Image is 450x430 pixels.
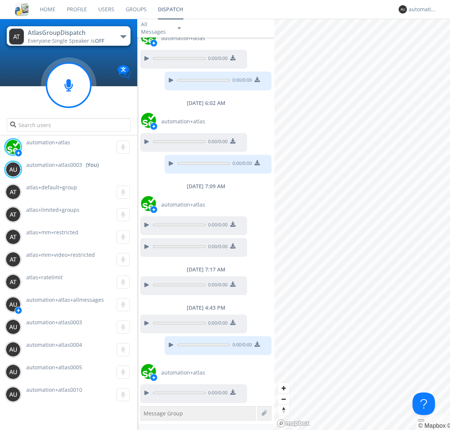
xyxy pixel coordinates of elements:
div: AtlasGroupDispatch [28,28,112,37]
img: 373638.png [399,5,407,13]
div: Everyone · [28,37,112,45]
span: atlas+ratelimit [26,274,63,281]
div: [DATE] 6:02 AM [137,99,274,107]
span: 0:00 / 0:00 [230,342,252,350]
img: 373638.png [6,162,21,177]
img: download media button [230,282,235,287]
span: automation+atlas [161,34,205,42]
img: download media button [230,320,235,325]
span: automation+atlas [161,118,205,125]
img: download media button [230,55,235,60]
div: [DATE] 4:43 PM [137,304,274,312]
span: 0:00 / 0:00 [205,320,228,328]
img: 373638.png [6,342,21,357]
button: AtlasGroupDispatchEveryone·Single Speaker isOFF [7,26,130,46]
img: 373638.png [6,297,21,312]
img: cddb5a64eb264b2086981ab96f4c1ba7 [15,3,28,16]
a: Mapbox [418,423,445,429]
span: automation+atlas0005 [26,364,82,371]
span: atlas+default+group [26,184,77,191]
span: automation+atlas0003 [26,161,82,169]
span: automation+atlas0010 [26,386,82,393]
span: 0:00 / 0:00 [205,390,228,398]
img: 373638.png [6,229,21,244]
div: [DATE] 7:17 AM [137,266,274,273]
span: 0:00 / 0:00 [230,77,252,85]
div: automation+atlas0003 [409,6,437,13]
div: (You) [86,161,99,169]
img: download media button [230,138,235,144]
img: Translation enabled [117,65,130,78]
span: 0:00 / 0:00 [205,222,228,230]
input: Search users [7,118,130,132]
img: 373638.png [6,387,21,402]
img: download media button [230,243,235,249]
div: All Messages [141,21,171,36]
button: Reset bearing to north [278,405,289,415]
span: OFF [95,37,104,44]
img: d2d01cd9b4174d08988066c6d424eccd [141,113,156,128]
button: Zoom in [278,383,289,394]
a: Mapbox logo [277,419,310,428]
button: Zoom out [278,394,289,405]
span: automation+atlas+allmessages [26,296,104,303]
img: 373638.png [6,184,21,199]
span: atlas+mm+restricted [26,229,78,236]
span: automation+atlas [161,369,205,376]
img: download media button [230,222,235,227]
span: atlas+mm+video+restricted [26,251,95,258]
iframe: Toggle Customer Support [412,393,435,415]
img: download media button [255,77,260,82]
img: 373638.png [9,28,24,45]
img: 373638.png [6,252,21,267]
span: automation+atlas0004 [26,341,82,348]
img: download media button [255,160,260,165]
div: [DATE] 7:09 AM [137,183,274,190]
span: 0:00 / 0:00 [205,282,228,290]
span: 0:00 / 0:00 [230,160,252,168]
button: Toggle attribution [418,419,424,421]
span: automation+atlas0003 [26,319,82,326]
img: d2d01cd9b4174d08988066c6d424eccd [141,196,156,211]
span: automation+atlas [26,139,70,146]
span: atlas+limited+groups [26,206,79,213]
span: automation+atlas [161,201,205,208]
span: Single Speaker is [52,37,104,44]
img: caret-down-sm.svg [178,27,181,29]
img: d2d01cd9b4174d08988066c6d424eccd [141,364,156,379]
img: download media button [230,390,235,395]
img: 373638.png [6,274,21,289]
img: 373638.png [6,364,21,379]
span: 0:00 / 0:00 [205,55,228,63]
span: 0:00 / 0:00 [205,138,228,147]
span: Reset bearing to north [278,405,289,415]
img: download media button [255,342,260,347]
img: d2d01cd9b4174d08988066c6d424eccd [6,139,21,154]
img: 373638.png [6,207,21,222]
span: 0:00 / 0:00 [205,243,228,252]
img: 373638.png [6,319,21,334]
